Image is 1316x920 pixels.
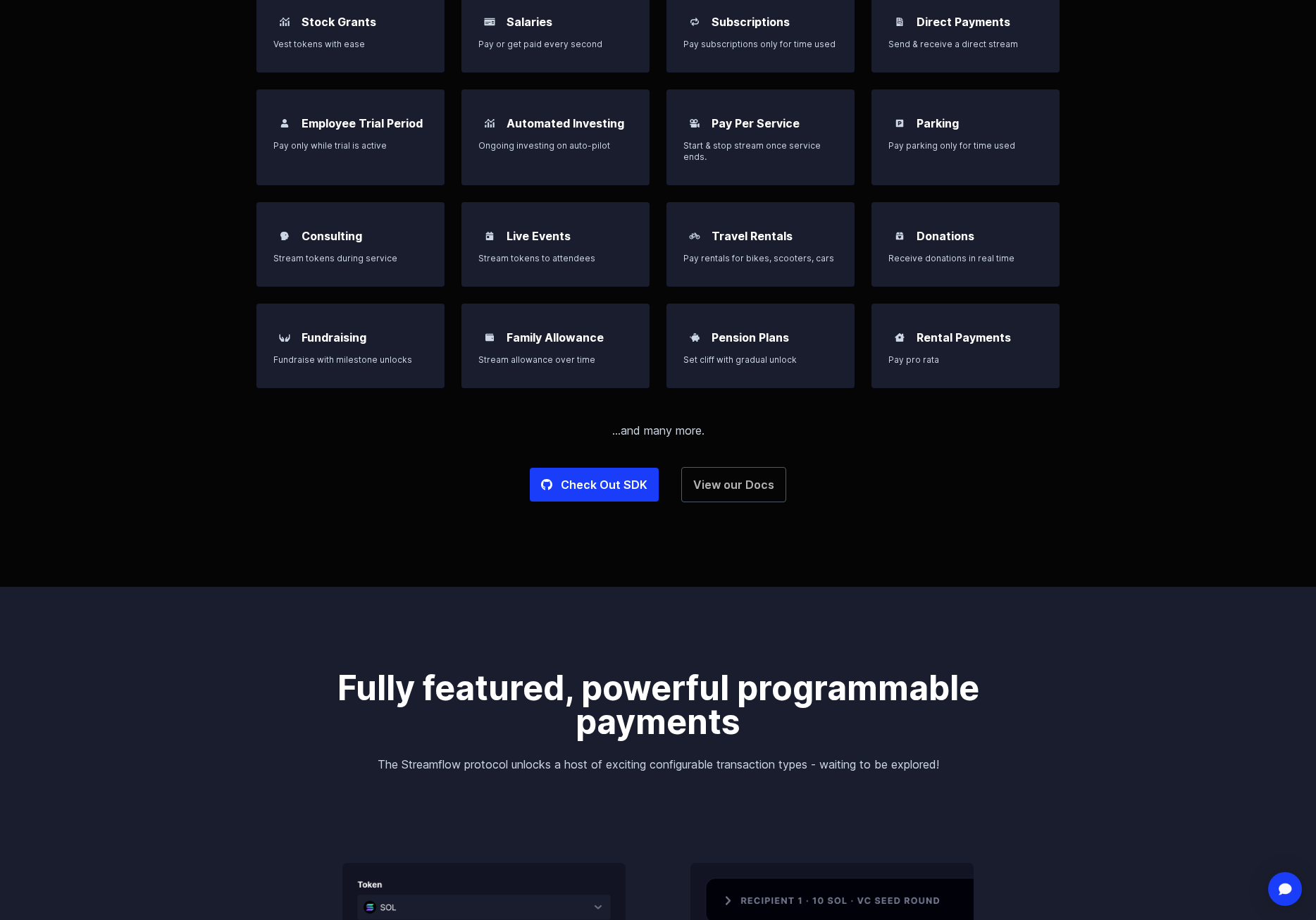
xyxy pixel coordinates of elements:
[273,253,428,264] p: Stream tokens during service
[891,228,908,244] img: Donations
[331,671,985,739] h2: Fully featured, powerful programmable payments
[891,13,908,30] img: Direct Payments
[891,115,908,132] img: Parking
[478,140,633,151] p: Ongoing investing on auto-pilot
[712,228,793,244] h3: Travel Rentals
[331,756,985,773] p: The Streamflow protocol unlocks a host of exciting configurable transaction types - waiting to be...
[273,354,428,366] p: Fundraise with milestone unlocks
[478,354,633,366] p: Stream allowance over time
[507,228,571,244] h3: Live Events
[256,422,1060,439] p: ...and many more.
[276,13,293,30] img: Stock Grants
[683,140,838,163] p: Start & stop stream once service ends.
[917,329,1011,346] h3: Rental Payments
[507,115,624,132] h3: Automated Investing
[273,140,428,151] p: Pay only while trial is active
[276,329,293,346] img: Fundraising
[478,39,633,50] p: Pay or get paid every second
[683,354,838,366] p: Set cliff with gradual unlock
[302,329,366,346] h3: Fundraising
[302,13,376,30] h3: Stock Grants
[686,13,703,30] img: Subscriptions
[917,13,1010,30] h3: Direct Payments
[888,354,1043,366] p: Pay pro rata
[478,253,633,264] p: Stream tokens to attendees
[888,140,1043,151] p: Pay parking only for time used
[891,329,908,346] img: Rental Payments
[917,228,974,244] h3: Donations
[686,228,703,244] img: Travel Rentals
[276,115,293,132] img: Employee Trial Period
[1268,872,1302,906] div: Open Intercom Messenger
[683,39,838,50] p: Pay subscriptions only for time used
[888,39,1043,50] p: Send & receive a direct stream
[507,13,552,30] h3: Salaries
[712,329,789,346] h3: Pension Plans
[273,39,428,50] p: Vest tokens with ease
[686,329,703,346] img: Pension Plans
[302,115,423,132] h3: Employee Trial Period
[712,13,790,30] h3: Subscriptions
[681,467,786,502] a: View our Docs
[917,115,959,132] h3: Parking
[481,228,498,244] img: Live Events
[481,115,498,132] img: Automated Investing
[712,115,800,132] h3: Pay Per Service
[481,13,498,30] img: Salaries
[888,253,1043,264] p: Receive donations in real time
[276,228,293,244] img: Consulting
[530,468,659,502] a: Check Out SDK
[686,115,703,132] img: Pay Per Service
[507,329,604,346] h3: Family Allowance
[481,329,498,346] img: Family Allowance
[302,228,362,244] h3: Consulting
[683,253,838,264] p: Pay rentals for bikes, scooters, cars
